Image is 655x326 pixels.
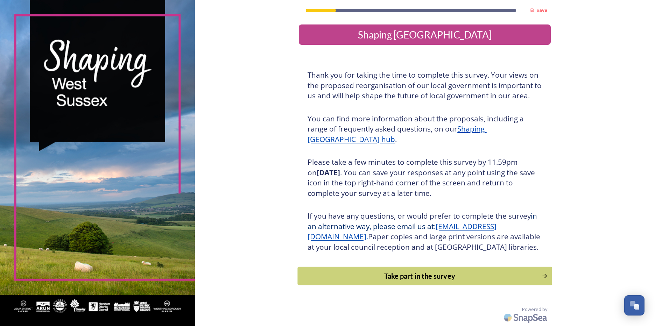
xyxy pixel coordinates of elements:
h3: Thank you for taking the time to complete this survey. Your views on the proposed reorganisation ... [308,70,542,101]
button: Open Chat [624,295,645,316]
h3: You can find more information about the proposals, including a range of frequently asked question... [308,114,542,145]
a: Shaping [GEOGRAPHIC_DATA] hub [308,124,486,144]
h3: If you have any questions, or would prefer to complete the survey Paper copies and large print ve... [308,211,542,252]
div: Take part in the survey [302,271,538,281]
a: [EMAIL_ADDRESS][DOMAIN_NAME] [308,221,496,242]
span: Powered by [522,306,547,313]
strong: Save [536,7,547,13]
div: Shaping [GEOGRAPHIC_DATA] [302,27,548,42]
img: SnapSea Logo [502,309,551,326]
span: . [366,232,368,241]
h3: Please take a few minutes to complete this survey by 11.59pm on . You can save your responses at ... [308,157,542,198]
strong: [DATE] [317,168,340,177]
button: Continue [298,267,552,285]
span: in an alternative way, please email us at: [308,211,539,231]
